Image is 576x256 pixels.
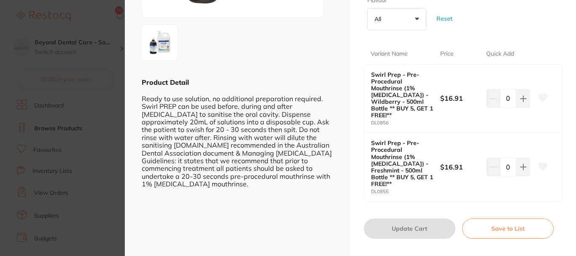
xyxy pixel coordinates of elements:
[371,50,408,58] p: Variant Name
[486,50,514,58] p: Quick Add
[371,71,433,119] b: Swirl Prep - Pre-Procedural Mouthrinse (1% [MEDICAL_DATA]) - Wildberry - 500ml Bottle ** BUY 5, G...
[440,50,454,58] p: Price
[440,162,482,172] b: $16.91
[462,218,554,239] button: Save to List
[142,78,189,86] b: Product Detail
[367,8,426,31] button: All
[434,3,455,34] button: Reset
[374,15,385,23] p: All
[371,140,433,187] b: Swirl Prep - Pre-Procedural Mouthrinse (1% [MEDICAL_DATA]) - Freshmint - 500ml Bottle ** BUY 5, G...
[371,189,440,194] small: DL0855
[364,218,455,239] button: Update Cart
[142,87,334,188] div: Ready to use solution, no additional preparation required. Swirl PREP can be used before, during ...
[145,27,175,58] img: ZHRoPTE5MjA
[440,94,482,103] b: $16.91
[371,120,440,126] small: DL0856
